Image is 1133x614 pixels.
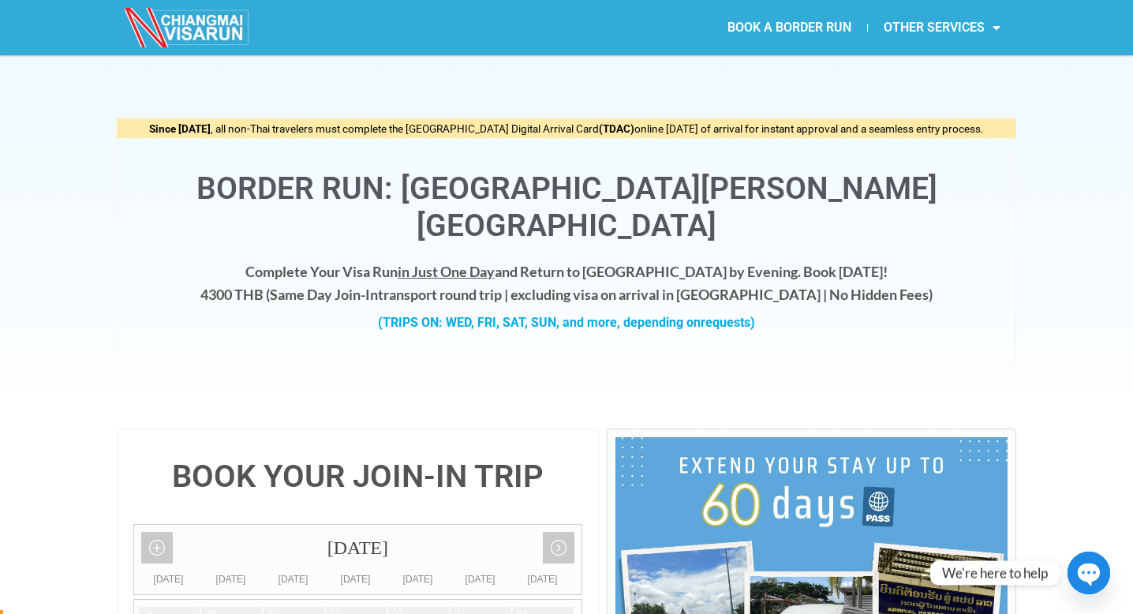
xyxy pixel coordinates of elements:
[378,315,755,330] strong: (TRIPS ON: WED, FRI, SAT, SUN, and more, depending on
[599,122,634,135] strong: (TDAC)
[270,286,378,303] strong: Same Day Join-In
[511,571,574,587] div: [DATE]
[324,571,387,587] div: [DATE]
[133,260,1000,306] h4: Complete Your Visa Run and Return to [GEOGRAPHIC_DATA] by Evening. Book [DATE]! 4300 THB ( transp...
[262,571,324,587] div: [DATE]
[133,170,1000,245] h1: Border Run: [GEOGRAPHIC_DATA][PERSON_NAME][GEOGRAPHIC_DATA]
[137,571,200,587] div: [DATE]
[149,122,211,135] strong: Since [DATE]
[868,9,1016,46] a: OTHER SERVICES
[133,461,582,492] h4: BOOK YOUR JOIN-IN TRIP
[149,122,984,135] span: , all non-Thai travelers must complete the [GEOGRAPHIC_DATA] Digital Arrival Card online [DATE] o...
[712,9,867,46] a: BOOK A BORDER RUN
[134,525,581,571] div: [DATE]
[701,315,755,330] span: requests)
[200,571,262,587] div: [DATE]
[398,263,495,280] span: in Just One Day
[387,571,449,587] div: [DATE]
[449,571,511,587] div: [DATE]
[566,9,1016,46] nav: Menu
